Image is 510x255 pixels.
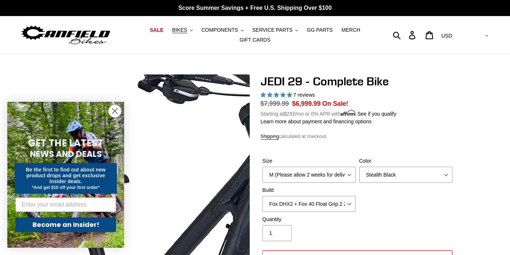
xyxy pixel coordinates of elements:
[307,27,333,33] span: GG PARTS
[284,111,295,117] span: $292
[261,108,396,118] p: Starting at /mo or 0% APR with .
[338,25,364,35] a: MERCH
[359,157,452,165] label: Color
[303,25,336,35] a: GG PARTS
[15,217,116,232] button: Become an Insider!
[108,105,121,117] button: Close dialog
[341,110,356,116] span: Affirm
[26,167,106,184] span: Be the first to find out about new product drops and get exclusive insider deals.
[357,111,396,117] a: See if you qualify - Learn more about Affirm Financing (opens in modal)
[32,185,99,190] span: *And get $10 off your first order*
[249,25,302,35] button: SERVICE PARTS
[322,99,348,108] span: On Sale!
[20,24,111,47] img: Canfield Bikes
[236,35,274,45] a: GIFT CARDS
[341,27,360,33] span: MERCH
[30,148,102,160] span: NEWS AND DEALS
[293,92,315,98] span: 7 reviews
[292,100,321,107] span: $6,999.99
[262,186,356,194] label: Build
[202,27,238,33] span: COMPONENTS
[172,27,187,33] span: BIKES
[262,157,356,165] label: Size
[146,25,167,35] a: SALE
[239,37,271,43] span: GIFT CARDS
[261,133,454,140] div: calculated at checkout.
[169,25,196,35] button: BIKES
[261,74,454,88] h1: JEDI 29 - Complete Bike
[252,27,292,33] span: SERVICE PARTS
[198,25,247,35] button: COMPONENTS
[262,216,356,223] label: Quantity
[15,197,116,212] input: Enter your email address
[150,27,163,33] span: SALE
[261,119,372,124] a: Learn more about payment and financing options
[28,136,103,150] span: GET THE LATEST
[261,92,294,98] span: 5.00 stars
[261,134,279,140] a: Shipping
[261,100,289,107] s: $7,999.99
